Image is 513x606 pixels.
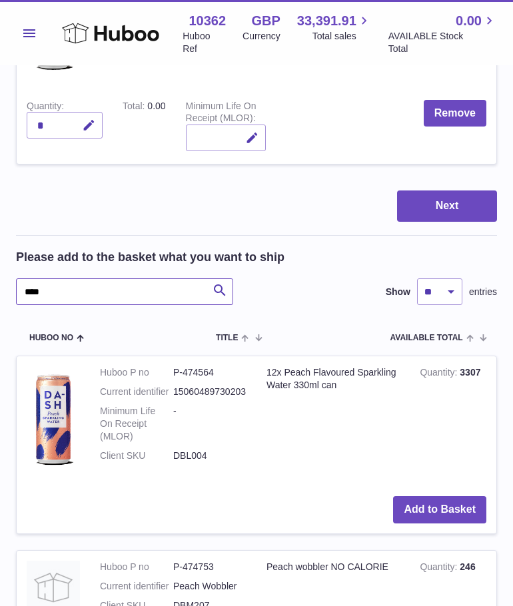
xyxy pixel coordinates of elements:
strong: 10362 [189,12,226,30]
label: Minimum Life On Receipt (MLOR) [186,101,256,127]
td: 3307 [410,356,496,486]
span: Title [216,334,238,342]
dd: - [173,405,247,443]
span: AVAILABLE Total [390,334,463,342]
h2: Please add to the basket what you want to ship [16,249,284,265]
span: Total sales [312,30,372,43]
strong: Quantity [420,367,460,381]
label: Quantity [27,101,64,115]
button: Remove [424,100,486,127]
div: Huboo Ref [183,30,226,55]
label: Show [386,286,410,298]
button: Add to Basket [393,496,486,523]
span: Huboo no [29,334,73,342]
td: 12x Peach Flavoured Sparkling Water 330ml can [256,356,410,486]
span: 33,391.91 [297,12,356,30]
span: 0.00 [456,12,482,30]
dt: Huboo P no [100,366,173,379]
strong: Quantity [420,561,460,575]
dt: Minimum Life On Receipt (MLOR) [100,405,173,443]
dd: P-474564 [173,366,247,379]
dt: Client SKU [100,450,173,462]
img: 12x Peach Flavoured Sparkling Water 330ml can [27,366,80,473]
span: AVAILABLE Stock Total [388,30,497,55]
dd: 15060489730203 [173,386,247,398]
dd: P-474753 [173,561,247,573]
span: entries [469,286,497,298]
div: Currency [243,30,280,43]
dt: Huboo P no [100,561,173,573]
dt: Current identifier [100,580,173,593]
a: 0.00 AVAILABLE Stock Total [388,12,497,55]
dd: Peach Wobbler [173,580,247,593]
button: Next [397,190,497,222]
dt: Current identifier [100,386,173,398]
strong: GBP [251,12,280,30]
span: 0.00 [147,101,165,111]
label: Total [123,101,147,115]
dd: DBL004 [173,450,247,462]
a: 33,391.91 Total sales [297,12,372,43]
